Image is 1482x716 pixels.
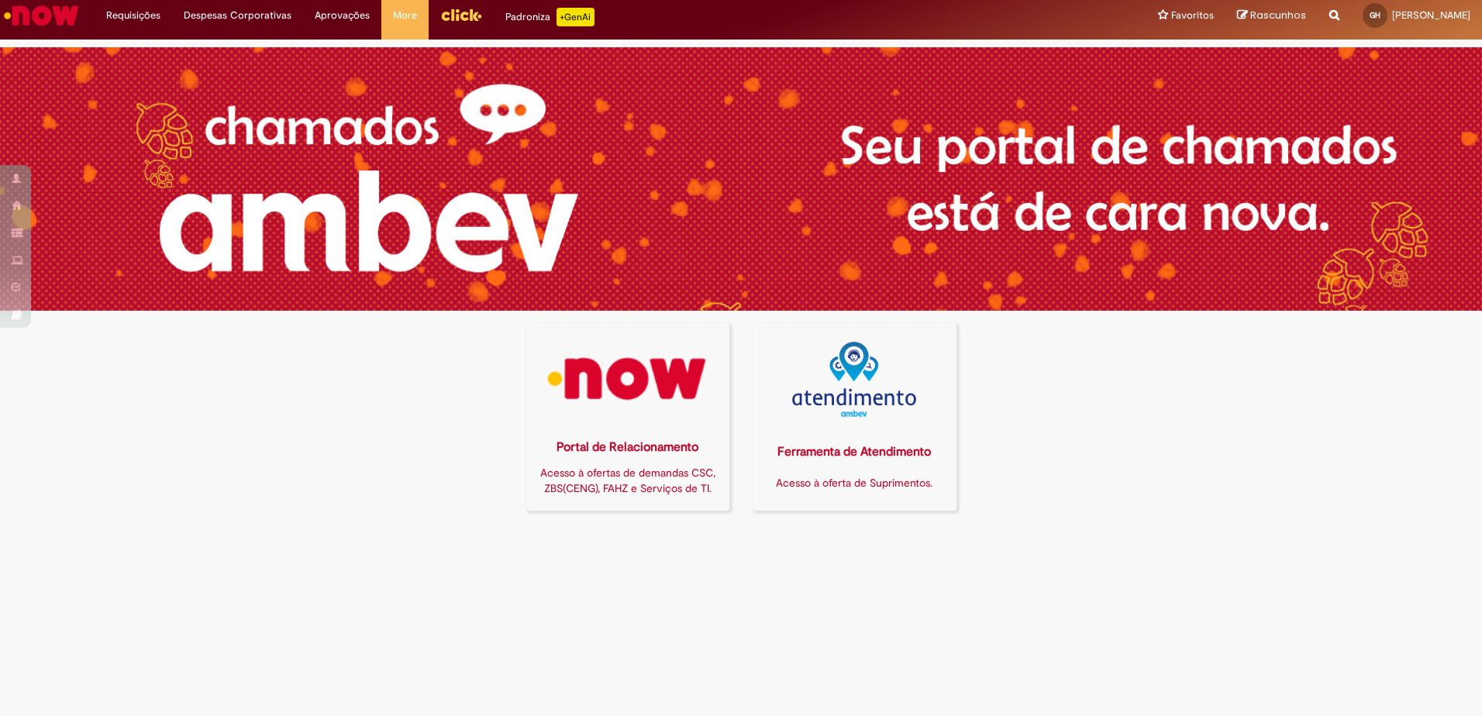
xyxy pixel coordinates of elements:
[536,342,719,417] img: logo_now.png
[753,323,956,511] a: Ferramenta de Atendimento Acesso à oferta de Suprimentos.
[762,475,947,491] div: Acesso à oferta de Suprimentos.
[315,8,370,23] span: Aprovações
[762,443,947,461] div: Ferramenta de Atendimento
[1392,9,1470,22] span: [PERSON_NAME]
[792,342,916,417] img: logo_atentdimento.png
[1370,10,1380,20] span: GH
[557,8,595,26] p: +GenAi
[184,8,291,23] span: Despesas Corporativas
[440,3,482,26] img: click_logo_yellow_360x200.png
[1237,9,1306,23] a: Rascunhos
[536,465,721,496] div: Acesso à ofertas de demandas CSC, ZBS(CENG), FAHZ e Serviços de TI.
[106,8,160,23] span: Requisições
[536,439,721,456] div: Portal de Relacionamento
[505,8,595,26] div: Padroniza
[526,323,730,511] a: Portal de Relacionamento Acesso à ofertas de demandas CSC, ZBS(CENG), FAHZ e Serviços de TI.
[1171,8,1214,23] span: Favoritos
[1250,8,1306,22] span: Rascunhos
[393,8,417,23] span: More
